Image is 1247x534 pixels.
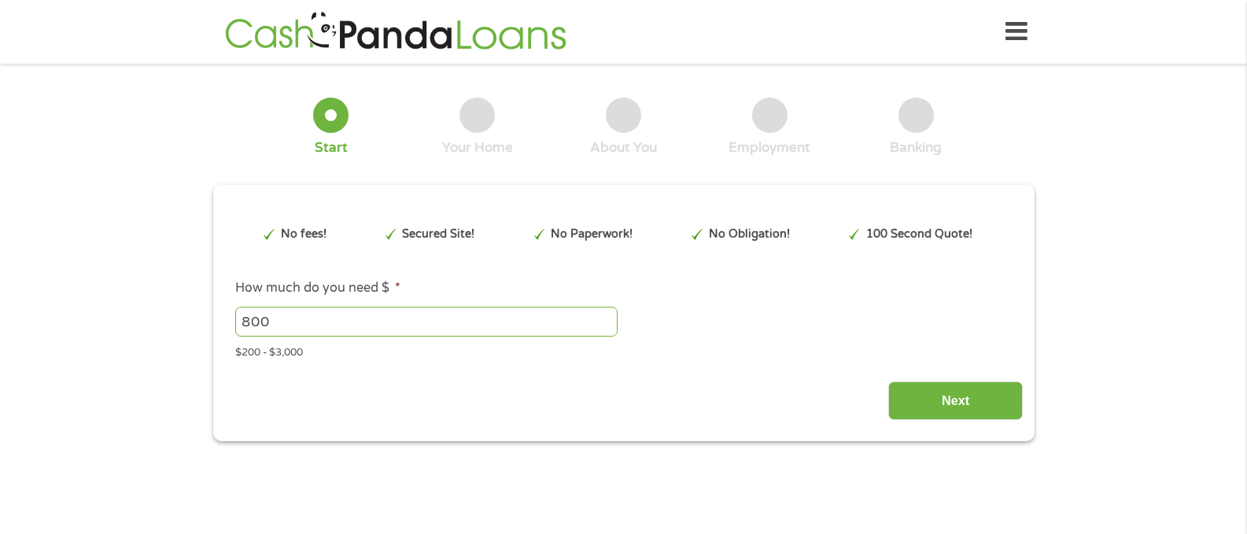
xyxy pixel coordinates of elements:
img: GetLoanNow Logo [220,9,571,54]
p: 100 Second Quote! [866,226,972,243]
div: Your Home [442,139,513,157]
p: Secured Site! [402,226,474,243]
div: About You [590,139,657,157]
div: Employment [729,139,810,157]
div: Banking [890,139,942,157]
div: $200 - $3,000 [235,340,1011,361]
p: No Obligation! [709,226,790,243]
p: No Paperwork! [551,226,633,243]
label: How much do you need $ [235,280,400,296]
div: Start [315,139,348,157]
input: Next [888,381,1023,420]
p: No fees! [281,226,327,243]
